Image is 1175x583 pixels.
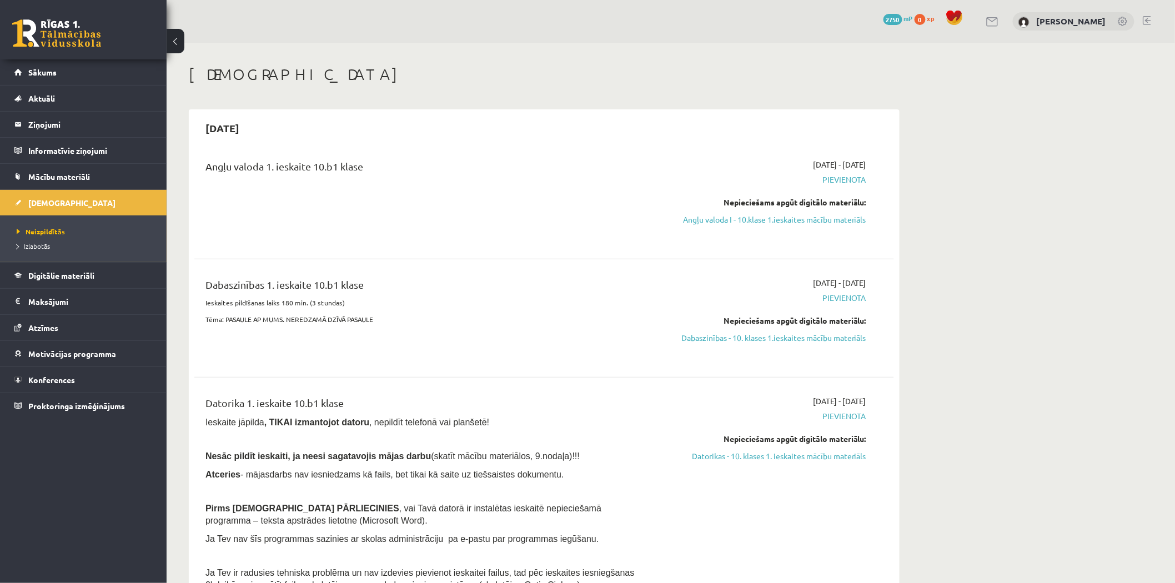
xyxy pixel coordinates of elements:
[205,470,240,479] b: Atceries
[813,159,866,170] span: [DATE] - [DATE]
[17,242,50,250] span: Izlabotās
[28,375,75,385] span: Konferences
[205,470,564,479] span: - mājasdarbs nav iesniedzams kā fails, bet tikai kā saite uz tiešsaistes dokumentu.
[14,367,153,393] a: Konferences
[657,197,866,208] div: Nepieciešams apgūt digitālo materiālu:
[431,451,580,461] span: (skatīt mācību materiālos, 9.nodaļa)!!!
[205,451,431,461] span: Nesāc pildīt ieskaiti, ja neesi sagatavojis mājas darbu
[657,410,866,422] span: Pievienota
[657,450,866,462] a: Datorikas - 10. klases 1. ieskaites mācību materiāls
[927,14,935,23] span: xp
[28,172,90,182] span: Mācību materiāli
[14,289,153,314] a: Maksājumi
[657,332,866,344] a: Dabaszinības - 10. klases 1.ieskaites mācību materiāls
[17,241,155,251] a: Izlabotās
[813,277,866,289] span: [DATE] - [DATE]
[813,395,866,407] span: [DATE] - [DATE]
[14,263,153,288] a: Digitālie materiāli
[1037,16,1106,27] a: [PERSON_NAME]
[28,138,153,163] legend: Informatīvie ziņojumi
[205,534,599,544] span: Ja Tev nav šīs programmas sazinies ar skolas administrāciju pa e-pastu par programmas iegūšanu.
[28,93,55,103] span: Aktuāli
[883,14,913,23] a: 2750 mP
[14,190,153,215] a: [DEMOGRAPHIC_DATA]
[14,164,153,189] a: Mācību materiāli
[205,504,601,525] span: , vai Tavā datorā ir instalētas ieskaitē nepieciešamā programma – teksta apstrādes lietotne (Micr...
[883,14,902,25] span: 2750
[657,292,866,304] span: Pievienota
[14,393,153,419] a: Proktoringa izmēģinājums
[28,401,125,411] span: Proktoringa izmēģinājums
[205,395,640,416] div: Datorika 1. ieskaite 10.b1 klase
[14,138,153,163] a: Informatīvie ziņojumi
[205,314,640,324] p: Tēma: PASAULE AP MUMS. NEREDZAMĀ DZĪVĀ PASAULE
[14,112,153,137] a: Ziņojumi
[657,214,866,225] a: Angļu valoda I - 10.klase 1.ieskaites mācību materiāls
[915,14,926,25] span: 0
[205,277,640,298] div: Dabaszinības 1. ieskaite 10.b1 klase
[28,112,153,137] legend: Ziņojumi
[28,349,116,359] span: Motivācijas programma
[205,159,640,179] div: Angļu valoda 1. ieskaite 10.b1 klase
[657,174,866,185] span: Pievienota
[17,227,65,236] span: Neizpildītās
[28,323,58,333] span: Atzīmes
[28,270,94,280] span: Digitālie materiāli
[28,67,57,77] span: Sākums
[657,433,866,445] div: Nepieciešams apgūt digitālo materiālu:
[17,227,155,237] a: Neizpildītās
[189,65,900,84] h1: [DEMOGRAPHIC_DATA]
[904,14,913,23] span: mP
[205,418,489,427] span: Ieskaite jāpilda , nepildīt telefonā vai planšetē!
[14,86,153,111] a: Aktuāli
[14,59,153,85] a: Sākums
[205,504,399,513] span: Pirms [DEMOGRAPHIC_DATA] PĀRLIECINIES
[12,19,101,47] a: Rīgas 1. Tālmācības vidusskola
[657,315,866,326] div: Nepieciešams apgūt digitālo materiālu:
[14,341,153,366] a: Motivācijas programma
[28,289,153,314] legend: Maksājumi
[14,315,153,340] a: Atzīmes
[915,14,940,23] a: 0 xp
[1018,17,1030,28] img: Agnese Krūmiņa
[194,115,250,141] h2: [DATE]
[205,298,640,308] p: Ieskaites pildīšanas laiks 180 min. (3 stundas)
[28,198,116,208] span: [DEMOGRAPHIC_DATA]
[264,418,369,427] b: , TIKAI izmantojot datoru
